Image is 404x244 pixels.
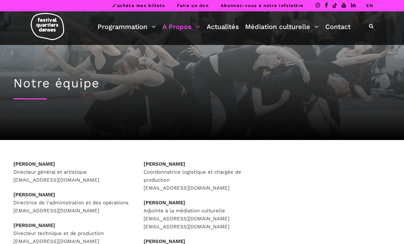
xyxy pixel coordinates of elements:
[13,161,55,167] strong: [PERSON_NAME]
[144,200,185,206] strong: [PERSON_NAME]
[13,192,55,198] strong: [PERSON_NAME]
[245,21,319,32] a: Médiation culturelle
[221,3,304,8] a: Abonnez-vous à notre infolettre
[13,222,55,228] strong: [PERSON_NAME]
[325,21,351,32] a: Contact
[13,160,130,184] p: Directeur général et artistique [EMAIL_ADDRESS][DOMAIN_NAME]
[13,191,130,215] p: Directrice de l’administration et des opérations [EMAIL_ADDRESS][DOMAIN_NAME]
[13,76,391,91] h1: Notre équipe
[366,3,373,8] a: EN
[207,21,239,32] a: Actualités
[144,199,260,231] p: Adjointe à la médiation culturelle [EMAIL_ADDRESS][DOMAIN_NAME] [EMAIL_ADDRESS][DOMAIN_NAME]
[144,160,260,192] p: Coordonnatrice logistique et chargée de production [EMAIL_ADDRESS][DOMAIN_NAME]
[144,161,185,167] strong: [PERSON_NAME]
[177,3,209,8] a: Faire un don
[162,21,200,32] a: A Propos
[31,13,64,40] img: logo-fqd-med
[97,21,156,32] a: Programmation
[112,3,165,8] a: J’achète mes billets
